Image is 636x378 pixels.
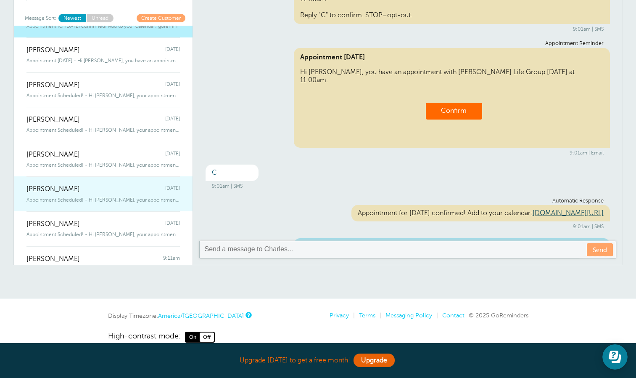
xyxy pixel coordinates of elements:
a: America/[GEOGRAPHIC_DATA] [158,312,244,319]
a: Newest [58,14,86,22]
span: [DATE] [165,185,180,193]
a: This is the timezone being used to display dates and times to you on this device. Click the timez... [245,312,251,318]
span: [DATE] [165,220,180,228]
a: Privacy [330,312,349,319]
a: [PERSON_NAME] [DATE] Appointment Scheduled! - Hi [PERSON_NAME], your appointment with [PERSON_NAM... [14,211,193,246]
div: Appointment Reminder [212,40,604,47]
a: Upgrade [354,354,395,367]
span: [PERSON_NAME] [26,46,80,54]
span: Appointment Scheduled! - Hi [PERSON_NAME], your appointment with [PERSON_NAME] Life Group has bee... [26,232,180,237]
span: [PERSON_NAME] [26,151,80,159]
div: 9:01am | Email [212,150,604,156]
span: Appointment Scheduled! - Hi [PERSON_NAME], your appointment with [PERSON_NAME] Life Group has bee... [26,162,180,168]
div: Hi [PERSON_NAME], you have an appointment with [PERSON_NAME] Life Group [DATE] at 11:00am. [294,48,610,148]
span: Message Sort: [25,14,56,22]
a: Create Customer [137,14,185,22]
a: [PERSON_NAME] [DATE] Appointment Scheduled! - Hi [PERSON_NAME], your appointment with [PERSON_NAM... [14,176,193,211]
span: [PERSON_NAME] [26,185,80,193]
div: Appointment for [DATE] confirmed! Add to your calendar: [351,205,610,221]
span: Appointment Scheduled! - Hi [PERSON_NAME], your appointment with [PERSON_NAME] Life Group has bee... [26,197,180,203]
span: [DATE] [165,151,180,159]
a: Unread [86,14,113,22]
span: 9:11am [163,255,180,263]
span: High-contrast mode: [108,332,181,343]
div: 9:01am | SMS [212,183,604,189]
div: C [206,165,259,181]
li: | [375,312,381,319]
span: [PERSON_NAME] [26,220,80,228]
div: Automatic Response [212,198,604,204]
a: Send [587,243,613,256]
span: Appointment Scheduled! - Hi [PERSON_NAME], your appointment with [PERSON_NAME] Life Group has bee... [26,93,180,98]
a: High-contrast mode: On Off [108,332,528,343]
span: Appointment [DATE] [300,53,604,61]
span: On [186,333,200,342]
li: | [432,312,438,319]
div: 9:01am | SMS [212,26,604,32]
span: [PERSON_NAME] [26,116,80,124]
div: Hey [PERSON_NAME], it's [PERSON_NAME], I'm working on finding the best carrier for you, what was ... [294,238,610,263]
a: [DOMAIN_NAME][URL] [533,209,604,217]
span: [PERSON_NAME] [26,81,80,89]
span: [PERSON_NAME] [26,255,80,263]
div: 9:01am | SMS [212,224,604,229]
span: Appointment for [DATE] confirmed! Add to your calendar: goremin [26,23,177,29]
a: Confirm [441,107,467,114]
a: [PERSON_NAME] 9:11am [14,246,193,275]
span: [DATE] [165,116,180,124]
div: Upgrade [DATE] to get a free month! [108,351,528,370]
li: | [349,312,355,319]
a: [PERSON_NAME] [DATE] Appointment Scheduled! - Hi [PERSON_NAME], your appointment with [PERSON_NAM... [14,107,193,142]
span: Off [200,333,214,342]
span: Appointment [DATE] - Hi [PERSON_NAME], you have an appointment with [PERSON_NAME] Life Group at 6... [26,58,180,64]
a: [PERSON_NAME] [DATE] Appointment Scheduled! - Hi [PERSON_NAME], your appointment with [PERSON_NAM... [14,142,193,177]
span: [DATE] [165,81,180,89]
a: Messaging Policy [385,312,432,319]
span: Appointment Scheduled! - Hi [PERSON_NAME], your appointment with [PERSON_NAME] Life Group has bee... [26,127,180,133]
a: [PERSON_NAME] [DATE] Appointment [DATE] - Hi [PERSON_NAME], you have an appointment with [PERSON_... [14,37,193,72]
a: [PERSON_NAME] [DATE] Appointment Scheduled! - Hi [PERSON_NAME], your appointment with [PERSON_NAM... [14,72,193,107]
iframe: Resource center [602,344,628,370]
a: Terms [359,312,375,319]
span: [DATE] [165,46,180,54]
a: Contact [442,312,464,319]
span: © 2025 GoReminders [469,312,528,319]
div: Display Timezone: [108,312,251,319]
